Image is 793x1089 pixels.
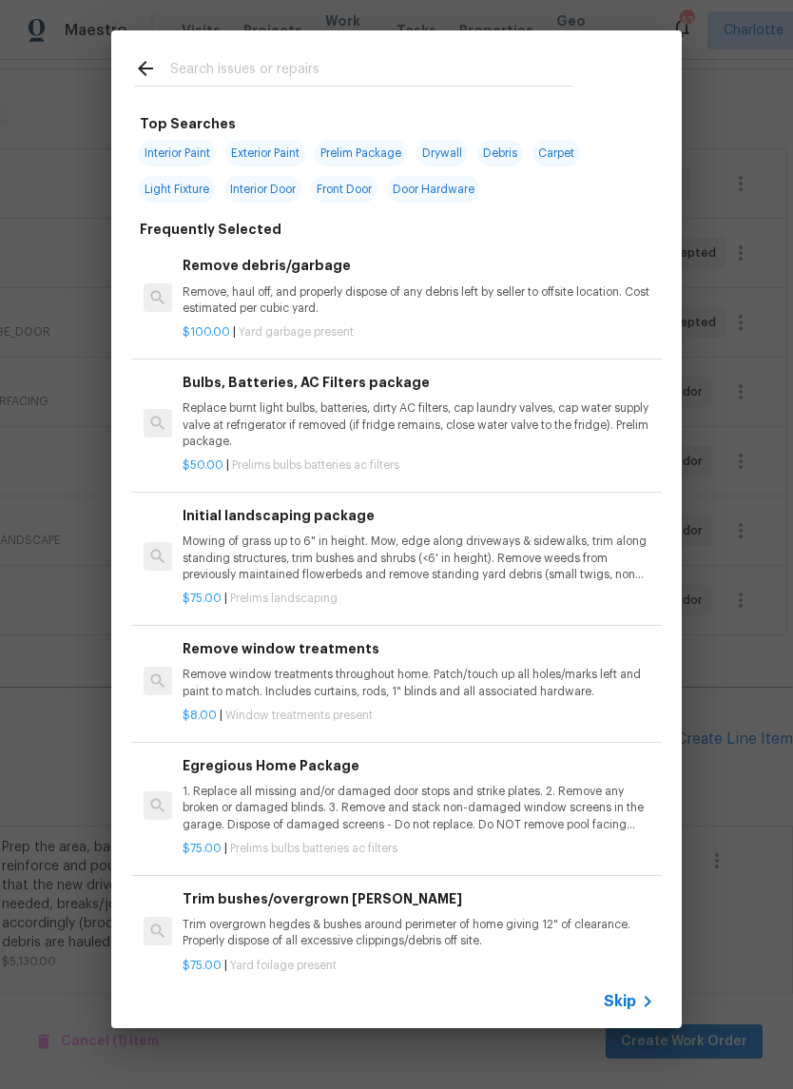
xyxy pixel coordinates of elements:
[183,841,654,857] p: |
[183,372,654,393] h6: Bulbs, Batteries, AC Filters package
[239,326,354,338] span: Yard garbage present
[230,843,397,854] span: Prelims bulbs batteries ac filters
[477,140,523,166] span: Debris
[183,457,654,474] p: |
[183,255,654,276] h6: Remove debris/garbage
[183,710,217,721] span: $8.00
[532,140,580,166] span: Carpet
[183,843,222,854] span: $75.00
[416,140,468,166] span: Drywall
[224,176,301,203] span: Interior Door
[225,140,305,166] span: Exterior Paint
[183,888,654,909] h6: Trim bushes/overgrown [PERSON_NAME]
[311,176,377,203] span: Front Door
[183,755,654,776] h6: Egregious Home Package
[183,459,223,471] span: $50.00
[183,784,654,832] p: 1. Replace all missing and/or damaged door stops and strike plates. 2. Remove any broken or damag...
[183,708,654,724] p: |
[604,992,636,1011] span: Skip
[139,176,215,203] span: Light Fixture
[140,219,281,240] h6: Frequently Selected
[183,591,654,607] p: |
[139,140,216,166] span: Interior Paint
[183,284,654,317] p: Remove, haul off, and properly dispose of any debris left by seller to offsite location. Cost est...
[183,958,654,974] p: |
[183,593,222,604] span: $75.00
[315,140,407,166] span: Prelim Package
[183,324,654,340] p: |
[230,960,337,971] span: Yard foilage present
[183,326,230,338] span: $100.00
[230,593,338,604] span: Prelims landscaping
[183,534,654,582] p: Mowing of grass up to 6" in height. Mow, edge along driveways & sidewalks, trim along standing st...
[183,917,654,949] p: Trim overgrown hegdes & bushes around perimeter of home giving 12" of clearance. Properly dispose...
[183,960,222,971] span: $75.00
[183,505,654,526] h6: Initial landscaping package
[232,459,399,471] span: Prelims bulbs batteries ac filters
[183,638,654,659] h6: Remove window treatments
[140,113,236,134] h6: Top Searches
[387,176,480,203] span: Door Hardware
[225,710,373,721] span: Window treatments present
[170,57,573,86] input: Search issues or repairs
[183,400,654,449] p: Replace burnt light bulbs, batteries, dirty AC filters, cap laundry valves, cap water supply valv...
[183,667,654,699] p: Remove window treatments throughout home. Patch/touch up all holes/marks left and paint to match....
